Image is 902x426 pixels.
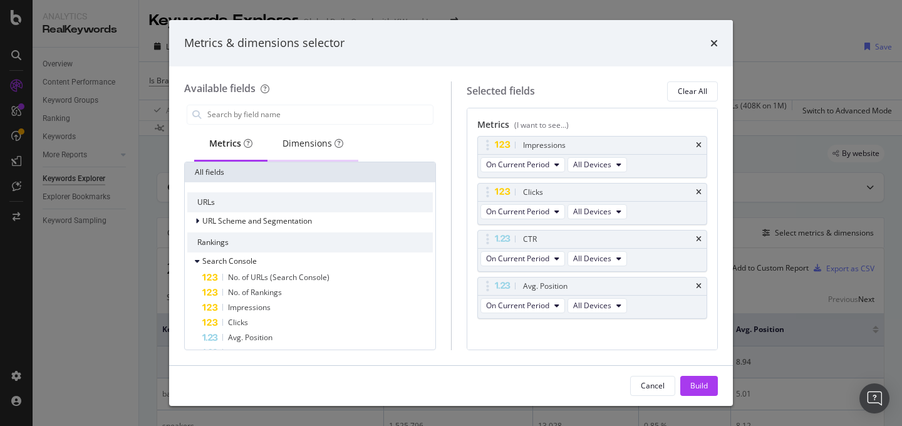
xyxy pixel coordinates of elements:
[228,287,282,298] span: No. of Rankings
[568,157,627,172] button: All Devices
[486,206,549,217] span: On Current Period
[228,272,329,283] span: No. of URLs (Search Console)
[202,256,257,266] span: Search Console
[477,136,708,178] div: ImpressionstimesOn Current PeriodAll Devices
[480,157,565,172] button: On Current Period
[187,192,433,212] div: URLs
[477,183,708,225] div: ClickstimesOn Current PeriodAll Devices
[573,253,611,264] span: All Devices
[641,380,665,391] div: Cancel
[480,251,565,266] button: On Current Period
[477,277,708,319] div: Avg. PositiontimesOn Current PeriodAll Devices
[169,20,733,406] div: modal
[202,216,312,226] span: URL Scheme and Segmentation
[228,332,272,343] span: Avg. Position
[573,300,611,311] span: All Devices
[209,137,252,150] div: Metrics
[680,376,718,396] button: Build
[568,251,627,266] button: All Devices
[667,81,718,101] button: Clear All
[185,162,435,182] div: All fields
[187,232,433,252] div: Rankings
[184,81,256,95] div: Available fields
[678,86,707,96] div: Clear All
[690,380,708,391] div: Build
[480,204,565,219] button: On Current Period
[696,283,702,290] div: times
[523,280,568,293] div: Avg. Position
[206,105,433,124] input: Search by field name
[523,233,537,246] div: CTR
[710,35,718,51] div: times
[283,137,343,150] div: Dimensions
[486,159,549,170] span: On Current Period
[523,186,543,199] div: Clicks
[467,84,535,98] div: Selected fields
[630,376,675,396] button: Cancel
[573,206,611,217] span: All Devices
[184,35,345,51] div: Metrics & dimensions selector
[568,298,627,313] button: All Devices
[859,383,889,413] div: Open Intercom Messenger
[477,118,708,136] div: Metrics
[477,230,708,272] div: CTRtimesOn Current PeriodAll Devices
[228,302,271,313] span: Impressions
[514,120,569,130] div: (I want to see...)
[696,142,702,149] div: times
[486,253,549,264] span: On Current Period
[228,317,248,328] span: Clicks
[696,236,702,243] div: times
[696,189,702,196] div: times
[523,139,566,152] div: Impressions
[568,204,627,219] button: All Devices
[480,298,565,313] button: On Current Period
[486,300,549,311] span: On Current Period
[573,159,611,170] span: All Devices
